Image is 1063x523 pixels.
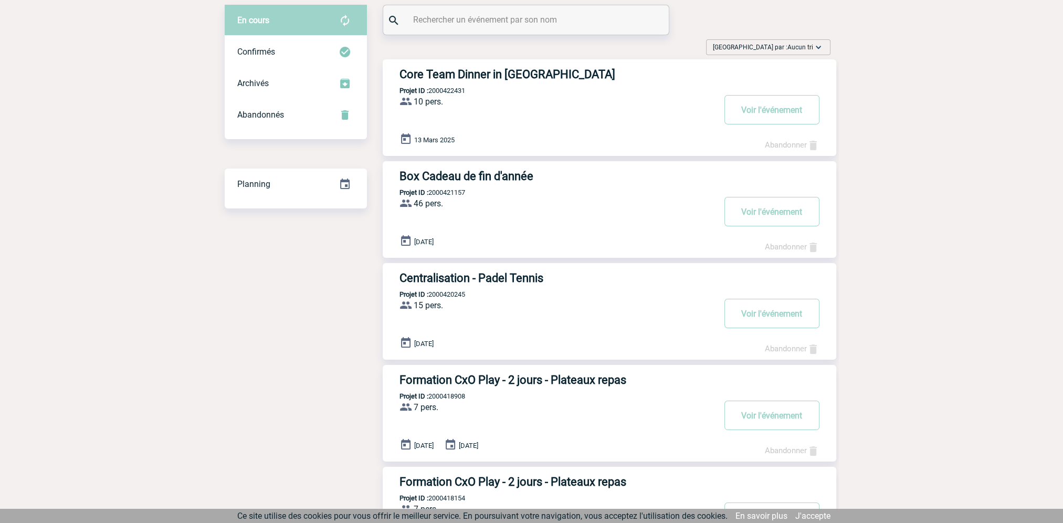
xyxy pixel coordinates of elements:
[225,169,367,200] div: Retrouvez ici tous vos événements organisés par date et état d'avancement
[414,340,434,348] span: [DATE]
[414,198,443,208] span: 46 pers.
[399,189,428,196] b: Projet ID :
[399,392,428,400] b: Projet ID :
[724,95,819,124] button: Voir l'événement
[237,15,269,25] span: En cours
[414,442,434,449] span: [DATE]
[765,344,819,353] a: Abandonner
[414,136,455,144] span: 13 Mars 2025
[399,290,428,298] b: Projet ID :
[414,504,438,514] span: 7 pers.
[399,87,428,95] b: Projet ID :
[414,238,434,246] span: [DATE]
[225,99,367,131] div: Retrouvez ici tous vos événements annulés
[765,140,819,150] a: Abandonner
[237,110,284,120] span: Abandonnés
[459,442,478,449] span: [DATE]
[765,446,819,455] a: Abandonner
[399,68,714,81] h3: Core Team Dinner in [GEOGRAPHIC_DATA]
[383,494,465,502] p: 2000418154
[383,68,836,81] a: Core Team Dinner in [GEOGRAPHIC_DATA]
[225,168,367,199] a: Planning
[237,47,275,57] span: Confirmés
[399,271,714,285] h3: Centralisation - Padel Tennis
[383,87,465,95] p: 2000422431
[411,12,644,27] input: Rechercher un événement par son nom
[735,511,787,521] a: En savoir plus
[383,290,465,298] p: 2000420245
[813,42,824,53] img: baseline_expand_more_white_24dp-b.png
[237,511,728,521] span: Ce site utilise des cookies pour vous offrir le meilleur service. En poursuivant votre navigation...
[225,5,367,36] div: Retrouvez ici tous vos évènements avant confirmation
[765,242,819,252] a: Abandonner
[414,97,443,107] span: 10 pers.
[414,402,438,412] span: 7 pers.
[724,299,819,328] button: Voir l'événement
[237,78,269,88] span: Archivés
[713,42,813,53] span: [GEOGRAPHIC_DATA] par :
[399,373,714,386] h3: Formation CxO Play - 2 jours - Plateaux repas
[787,44,813,51] span: Aucun tri
[383,392,465,400] p: 2000418908
[724,197,819,226] button: Voir l'événement
[225,68,367,99] div: Retrouvez ici tous les événements que vous avez décidé d'archiver
[399,475,714,488] h3: Formation CxO Play - 2 jours - Plateaux repas
[237,179,270,189] span: Planning
[383,170,836,183] a: Box Cadeau de fin d'année
[399,170,714,183] h3: Box Cadeau de fin d'année
[383,189,465,196] p: 2000421157
[383,373,836,386] a: Formation CxO Play - 2 jours - Plateaux repas
[383,271,836,285] a: Centralisation - Padel Tennis
[795,511,830,521] a: J'accepte
[383,475,836,488] a: Formation CxO Play - 2 jours - Plateaux repas
[724,401,819,430] button: Voir l'événement
[414,300,443,310] span: 15 pers.
[399,494,428,502] b: Projet ID :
